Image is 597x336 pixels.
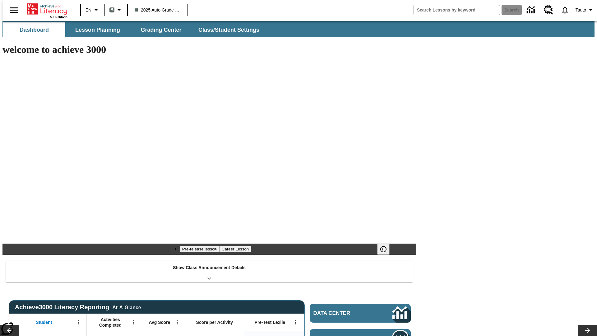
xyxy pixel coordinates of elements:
[3,22,65,37] button: Dashboard
[2,22,265,37] div: SubNavbar
[377,244,390,255] button: Pause
[540,2,557,18] a: Resource Center, Will open in new tab
[414,5,500,15] input: search field
[6,261,413,282] div: Show Class Announcement Details
[310,304,411,323] a: Data Center
[27,2,67,19] div: Home
[313,310,372,316] span: Data Center
[255,320,285,325] span: Pre-Test Lexile
[193,22,264,37] button: Class/Student Settings
[130,22,192,37] button: Grading Center
[578,325,597,336] button: Lesson carousel, Next
[149,320,170,325] span: Avg Score
[5,1,23,19] button: Open side menu
[2,21,595,37] div: SubNavbar
[523,2,540,19] a: Data Center
[112,304,141,310] div: At-A-Glance
[107,4,125,16] button: Boost Class color is gray green. Change class color
[377,244,396,255] div: Pause
[291,318,300,327] button: Open Menu
[576,7,586,13] span: Tauto
[196,320,233,325] span: Score per Activity
[129,318,138,327] button: Open Menu
[86,7,91,13] span: EN
[135,7,181,13] span: 2025 Auto Grade 1 B
[2,44,416,55] h1: welcome to achieve 3000
[15,304,141,311] span: Achieve3000 Literacy Reporting
[180,246,219,252] button: Slide 1 Pre-release lesson
[219,246,251,252] button: Slide 2 Career Lesson
[50,15,67,19] span: NJ Edition
[36,320,52,325] span: Student
[83,4,103,16] button: Language: EN, Select a language
[573,4,597,16] button: Profile/Settings
[67,22,129,37] button: Lesson Planning
[74,318,83,327] button: Open Menu
[27,3,67,15] a: Home
[173,318,182,327] button: Open Menu
[557,2,573,18] a: Notifications
[173,264,246,271] p: Show Class Announcement Details
[110,6,113,14] span: B
[90,317,131,328] span: Activities Completed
